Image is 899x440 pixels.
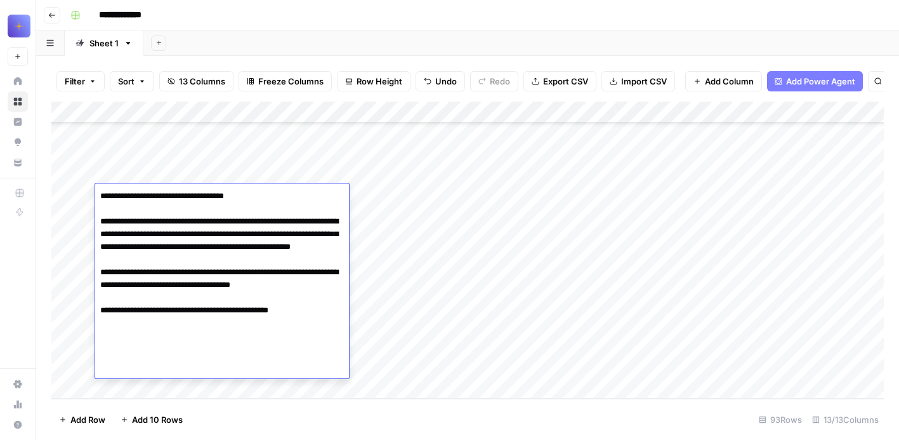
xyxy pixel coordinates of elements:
span: Add Column [705,75,754,88]
div: 93 Rows [754,410,807,430]
div: Sheet 1 [89,37,119,50]
span: Add 10 Rows [132,413,183,426]
button: Redo [470,71,518,91]
a: Insights [8,112,28,132]
span: 13 Columns [179,75,225,88]
a: Your Data [8,152,28,173]
button: Import CSV [601,71,675,91]
img: PC Logo [8,15,30,37]
button: Row Height [337,71,410,91]
button: Workspace: PC [8,10,28,42]
span: Row Height [357,75,402,88]
a: Browse [8,91,28,112]
div: 13/13 Columns [807,410,884,430]
span: Export CSV [543,75,588,88]
span: Import CSV [621,75,667,88]
span: Filter [65,75,85,88]
button: Filter [56,71,105,91]
button: Sort [110,71,154,91]
button: Add 10 Rows [113,410,190,430]
button: Add Power Agent [767,71,863,91]
button: Add Row [51,410,113,430]
a: Sheet 1 [65,30,143,56]
button: Undo [416,71,465,91]
span: Add Row [70,413,105,426]
a: Opportunities [8,132,28,152]
span: Undo [435,75,457,88]
span: Redo [490,75,510,88]
button: Freeze Columns [239,71,332,91]
button: Help + Support [8,415,28,435]
span: Sort [118,75,135,88]
button: Export CSV [523,71,596,91]
span: Add Power Agent [786,75,855,88]
a: Home [8,71,28,91]
button: Add Column [685,71,762,91]
span: Freeze Columns [258,75,324,88]
button: 13 Columns [159,71,233,91]
a: Settings [8,374,28,394]
a: Usage [8,394,28,415]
